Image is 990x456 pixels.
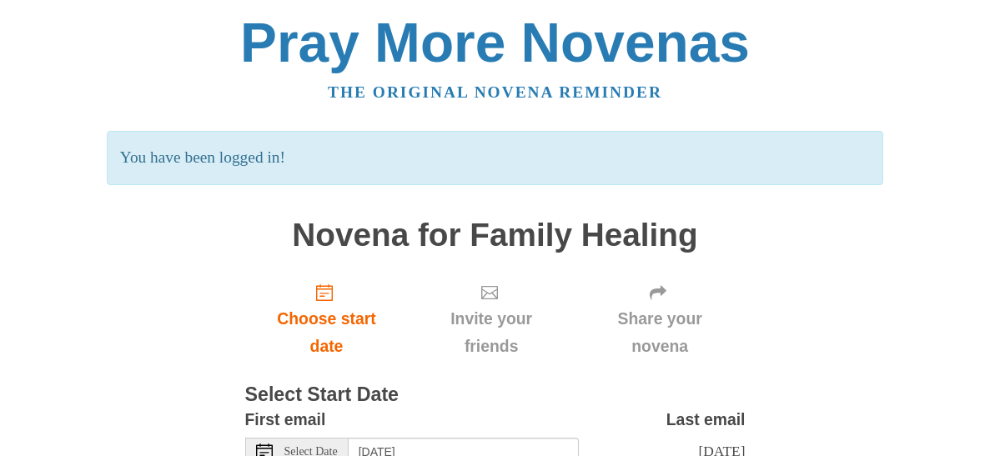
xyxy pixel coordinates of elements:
a: Pray More Novenas [240,12,750,73]
span: Invite your friends [425,305,557,360]
a: Choose start date [245,269,409,368]
a: The original novena reminder [328,83,662,101]
span: Share your novena [591,305,729,360]
span: Choose start date [262,305,392,360]
label: First email [245,406,326,433]
div: Click "Next" to confirm your start date first. [575,269,746,368]
h1: Novena for Family Healing [245,218,746,253]
h3: Select Start Date [245,384,746,406]
label: Last email [666,406,746,433]
div: Click "Next" to confirm your start date first. [408,269,574,368]
p: You have been logged in! [107,131,883,185]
